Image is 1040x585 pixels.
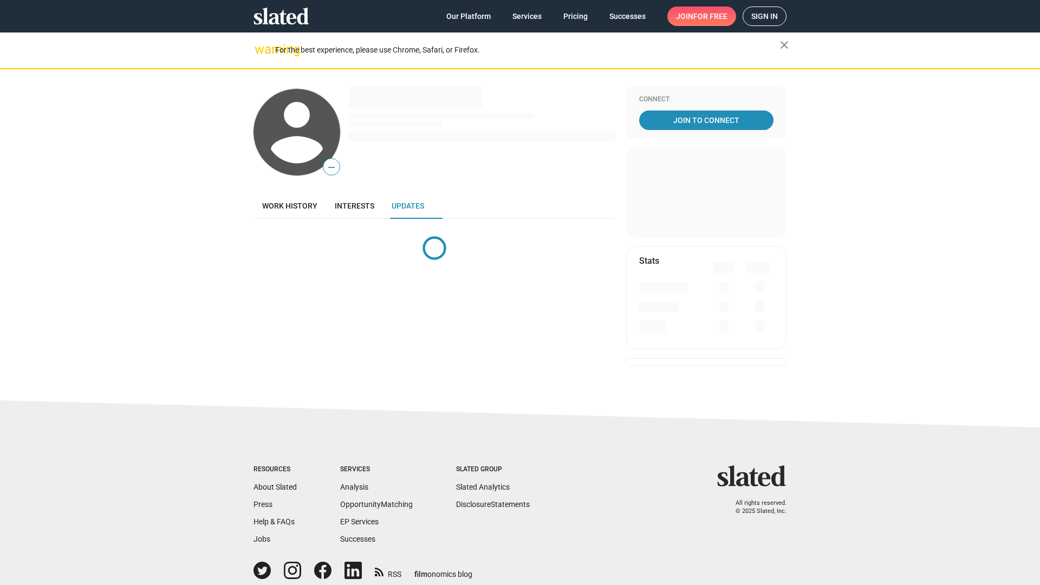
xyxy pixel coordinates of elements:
a: Analysis [340,483,368,491]
a: Interests [326,193,383,219]
span: Pricing [563,6,588,26]
a: Sign in [743,6,786,26]
a: Press [253,500,272,509]
span: — [323,160,340,174]
span: Interests [335,201,374,210]
a: Successes [340,535,375,543]
a: Successes [601,6,654,26]
a: About Slated [253,483,297,491]
div: Connect [639,95,773,104]
div: Services [340,465,413,474]
span: Join [676,6,727,26]
a: Pricing [555,6,596,26]
a: Our Platform [438,6,499,26]
a: DisclosureStatements [456,500,530,509]
a: RSS [375,563,401,580]
div: For the best experience, please use Chrome, Safari, or Firefox. [275,43,780,57]
span: Updates [392,201,424,210]
a: Slated Analytics [456,483,510,491]
span: Sign in [751,7,778,25]
a: Work history [253,193,326,219]
mat-icon: warning [255,43,268,56]
span: Successes [609,6,646,26]
a: Help & FAQs [253,517,295,526]
span: film [414,570,427,578]
mat-card-title: Stats [639,255,659,266]
a: filmonomics blog [414,561,472,580]
a: Joinfor free [667,6,736,26]
span: Work history [262,201,317,210]
a: Services [504,6,550,26]
span: Our Platform [446,6,491,26]
a: Jobs [253,535,270,543]
a: OpportunityMatching [340,500,413,509]
span: for free [693,6,727,26]
span: Join To Connect [641,110,771,130]
a: EP Services [340,517,379,526]
p: All rights reserved. © 2025 Slated, Inc. [724,499,786,515]
a: Updates [383,193,433,219]
span: Services [512,6,542,26]
mat-icon: close [778,38,791,51]
div: Slated Group [456,465,530,474]
div: Resources [253,465,297,474]
a: Join To Connect [639,110,773,130]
